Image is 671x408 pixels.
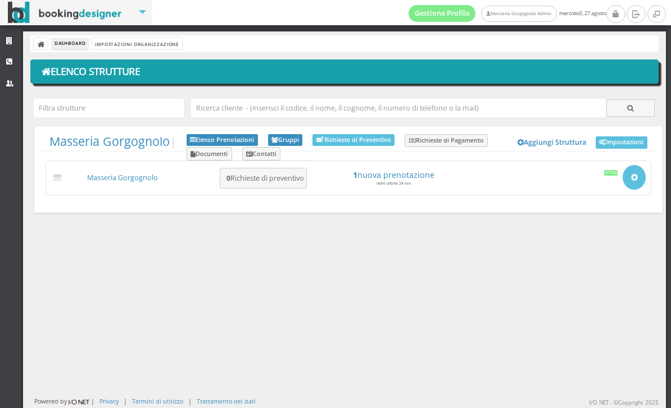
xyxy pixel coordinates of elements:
small: nelle ultime 24 ore [377,181,411,186]
a: Termini di utilizzo [132,397,183,405]
a: Masseria Gorgognolo [87,173,158,182]
h5: Richieste di preventivo [223,174,304,182]
a: Privacy [99,397,119,405]
img: BookingDesigner.com [8,2,122,24]
div: | [188,397,192,405]
img: 0603869b585f11eeb13b0a069e529790_max100.png [51,174,64,182]
div: Powered by | [34,397,94,406]
a: Elenco Prenotazioni [187,134,258,146]
a: Gruppi [268,134,303,146]
a: Trattamento dei dati [197,397,256,405]
input: Filtra strutture [34,99,184,117]
a: Documenti [187,147,232,161]
li: Dashboard [52,38,88,50]
a: Impostazioni [596,136,647,149]
span: mercoledì, 27 agosto [409,5,606,22]
span: | [49,134,176,149]
a: 1nuova prenotazione [315,170,471,180]
a: Richieste di Preventivo [312,134,395,146]
h1: Elenco Strutture [38,62,651,81]
a: Gestione Profilo [409,5,476,22]
a: Contatti [242,147,281,161]
div: | [124,397,127,405]
a: Masseria Gorgognolo Admin [481,6,556,22]
strong: 1 [353,169,357,180]
a: Impostazioni Organizzazione [92,38,182,49]
a: Richieste di Pagamento [405,134,488,148]
a: Aggiungi Struttura [512,134,593,151]
button: 0Richieste di preventivo [220,168,307,189]
h4: nuova prenotazione [315,170,471,180]
a: Masseria Gorgognolo [49,133,170,149]
img: ionet_small_logo.png [67,397,91,406]
b: 0 [226,173,230,183]
input: Ricerca cliente - (inserisci il codice, il nome, il cognome, il numero di telefono o la mail) [191,99,607,117]
div: Attiva [604,170,618,176]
